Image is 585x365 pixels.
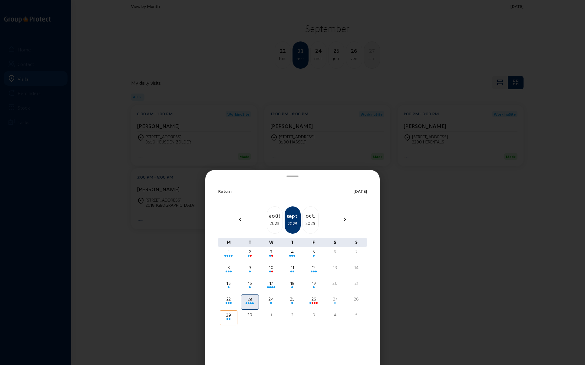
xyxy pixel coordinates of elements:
div: 10 [263,265,279,271]
div: 12 [306,265,322,271]
div: 14 [348,265,365,271]
div: M [218,238,239,247]
div: 6 [327,249,343,255]
div: 15 [220,280,237,286]
div: 22 [220,296,237,302]
div: 2025 [285,220,300,227]
div: 16 [242,280,258,286]
div: W [261,238,282,247]
div: 27 [327,296,343,302]
div: 24 [263,296,279,302]
span: Return [218,189,232,194]
div: 23 [242,296,258,302]
div: 26 [306,296,322,302]
div: 19 [306,280,322,286]
div: 5 [348,312,365,318]
div: 3 [263,249,279,255]
div: 9 [242,265,258,271]
div: 17 [263,280,279,286]
div: 1 [263,312,279,318]
div: 4 [284,249,301,255]
div: 2025 [267,220,283,227]
div: S [346,238,367,247]
div: sept. [285,212,300,220]
div: 1 [220,249,237,255]
div: 2 [242,249,258,255]
div: T [282,238,303,247]
div: 18 [284,280,301,286]
div: 30 [242,312,258,318]
div: 3 [306,312,322,318]
div: 11 [284,265,301,271]
div: T [239,238,260,247]
div: 28 [348,296,365,302]
div: S [324,238,345,247]
div: 5 [306,249,322,255]
span: [DATE] [354,189,367,194]
div: 2025 [303,220,318,227]
div: 4 [327,312,343,318]
div: oct. [303,211,318,220]
div: F [303,238,324,247]
mat-icon: chevron_right [341,216,349,223]
div: 2 [284,312,301,318]
div: 21 [348,280,365,286]
div: août [267,211,283,220]
div: 29 [221,312,236,318]
div: 7 [348,249,365,255]
div: 13 [327,265,343,271]
mat-icon: chevron_left [236,216,244,223]
div: 20 [327,280,343,286]
div: 8 [220,265,237,271]
div: 25 [284,296,301,302]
